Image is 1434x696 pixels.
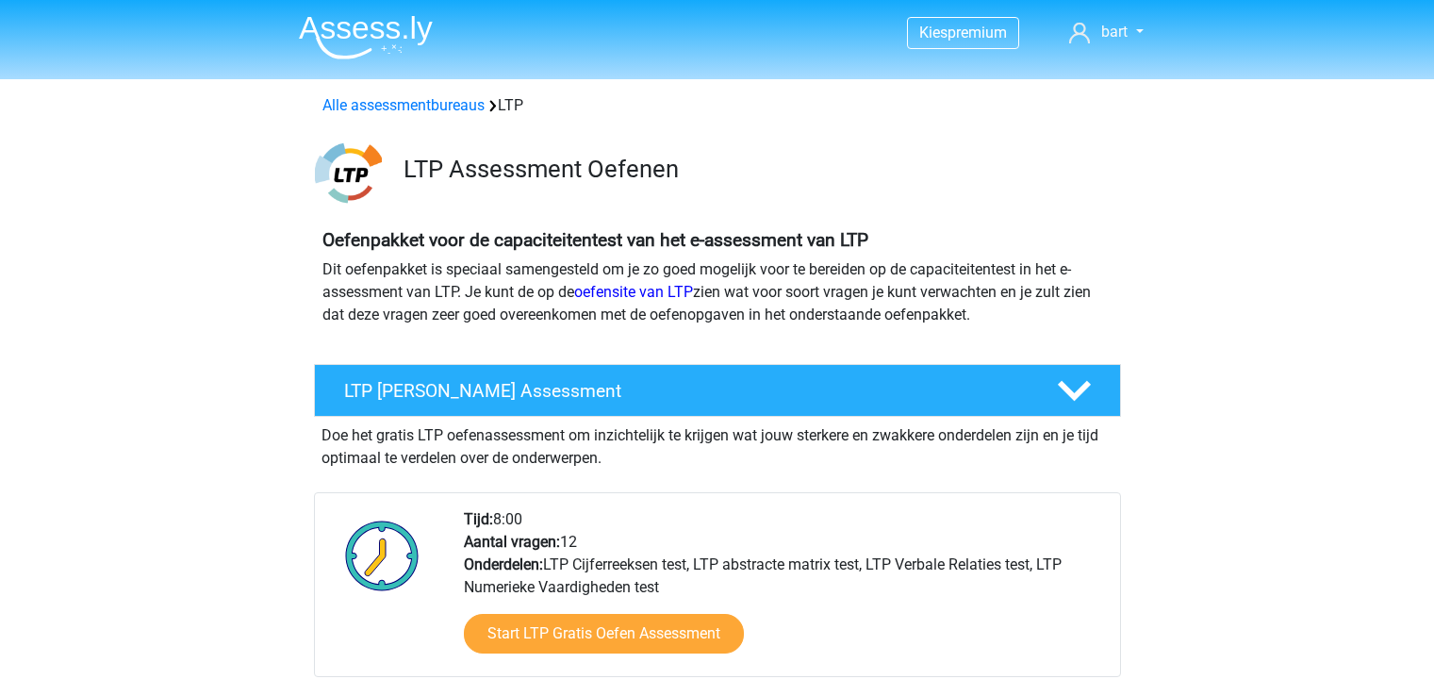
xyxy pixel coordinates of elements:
img: ltp.png [315,140,382,207]
b: Oefenpakket voor de capaciteitentest van het e-assessment van LTP [322,229,868,251]
div: Doe het gratis LTP oefenassessment om inzichtelijk te krijgen wat jouw sterkere en zwakkere onder... [314,417,1121,470]
b: Onderdelen: [464,555,543,573]
h4: LTP [PERSON_NAME] Assessment [344,380,1027,402]
a: LTP [PERSON_NAME] Assessment [306,364,1129,417]
span: bart [1101,23,1128,41]
b: Tijd: [464,510,493,528]
a: bart [1062,21,1150,43]
img: Assessly [299,15,433,59]
a: oefensite van LTP [574,283,693,301]
div: LTP [315,94,1120,117]
span: Kies [919,24,948,41]
a: Alle assessmentbureaus [322,96,485,114]
div: 8:00 12 LTP Cijferreeksen test, LTP abstracte matrix test, LTP Verbale Relaties test, LTP Numerie... [450,508,1119,676]
h3: LTP Assessment Oefenen [404,155,1106,184]
b: Aantal vragen: [464,533,560,551]
p: Dit oefenpakket is speciaal samengesteld om je zo goed mogelijk voor te bereiden op de capaciteit... [322,258,1113,326]
span: premium [948,24,1007,41]
a: Kiespremium [908,20,1018,45]
img: Klok [335,508,430,603]
a: Start LTP Gratis Oefen Assessment [464,614,744,654]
